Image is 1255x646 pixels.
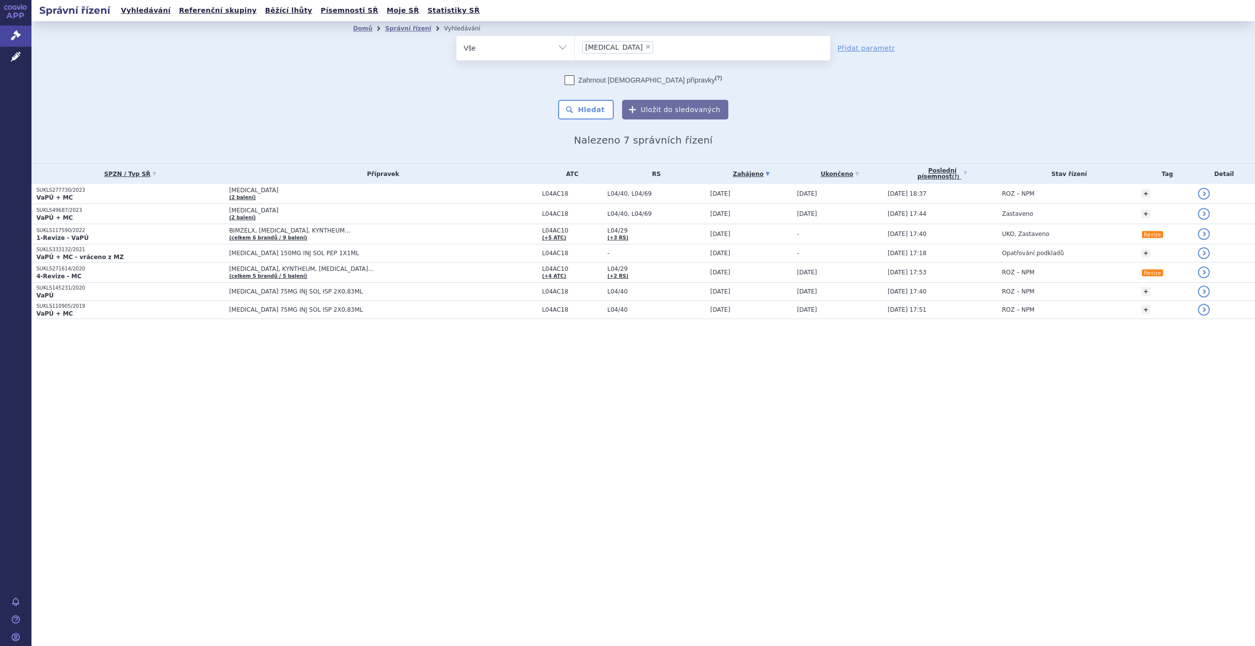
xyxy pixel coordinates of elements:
[229,288,475,295] span: [MEDICAL_DATA] 75MG INJ SOL ISP 2X0,83ML
[229,235,307,240] a: (celkem 6 brandů / 9 balení)
[542,265,602,272] span: L04AC10
[176,4,260,17] a: Referenční skupiny
[574,134,713,146] span: Nalezeno 7 správních řízení
[36,254,124,261] strong: VaPÚ + MC - vráceno z MZ
[229,215,256,220] a: (2 balení)
[229,227,475,234] span: BIMZELX, [MEDICAL_DATA], KYNTHEUM…
[229,273,307,279] a: (celkem 5 brandů / 5 balení)
[888,250,926,257] span: [DATE] 17:18
[607,250,705,257] span: -
[565,75,722,85] label: Zahrnout [DEMOGRAPHIC_DATA] přípravky
[710,250,730,257] span: [DATE]
[31,3,118,17] h2: Správní řízení
[36,265,224,272] p: SUKLS271614/2020
[888,269,926,276] span: [DATE] 17:53
[36,303,224,310] p: SUKLS110905/2019
[1142,269,1163,276] i: Revize
[318,4,381,17] a: Písemnosti SŘ
[797,288,817,295] span: [DATE]
[1141,209,1150,218] a: +
[36,310,73,317] strong: VaPÚ + MC
[542,273,566,279] a: (+4 ATC)
[797,306,817,313] span: [DATE]
[224,164,537,184] th: Přípravek
[1141,305,1150,314] a: +
[645,44,651,50] span: ×
[1141,189,1150,198] a: +
[607,288,705,295] span: L04/40
[797,167,883,181] a: Ukončeno
[542,210,602,217] span: L04AC18
[1002,288,1034,295] span: ROZ – NPM
[542,306,602,313] span: L04AC18
[229,265,475,272] span: [MEDICAL_DATA], KYNTHEUM, [MEDICAL_DATA]…
[607,235,628,240] a: (+3 RS)
[36,194,73,201] strong: VaPÚ + MC
[1142,231,1163,238] i: Revize
[797,190,817,197] span: [DATE]
[1198,228,1210,240] a: detail
[1136,164,1193,184] th: Tag
[1198,208,1210,220] a: detail
[1198,286,1210,297] a: detail
[997,164,1136,184] th: Stav řízení
[1198,266,1210,278] a: detail
[952,174,959,180] abbr: (?)
[607,227,705,234] span: L04/29
[710,231,730,237] span: [DATE]
[1193,164,1255,184] th: Detail
[797,250,799,257] span: -
[229,207,475,214] span: [MEDICAL_DATA]
[542,190,602,197] span: L04AC18
[118,4,174,17] a: Vyhledávání
[1002,269,1034,276] span: ROZ – NPM
[542,250,602,257] span: L04AC18
[607,273,628,279] a: (+2 RS)
[607,190,705,197] span: L04/40, L04/69
[585,44,643,51] span: [MEDICAL_DATA]
[607,265,705,272] span: L04/29
[602,164,705,184] th: RS
[1141,287,1150,296] a: +
[888,288,926,295] span: [DATE] 17:40
[1198,188,1210,200] a: detail
[353,25,372,32] a: Domů
[710,269,730,276] span: [DATE]
[622,100,728,119] button: Uložit do sledovaných
[710,190,730,197] span: [DATE]
[229,195,256,200] a: (2 balení)
[36,214,73,221] strong: VaPÚ + MC
[888,190,926,197] span: [DATE] 18:37
[1002,210,1033,217] span: Zastaveno
[607,210,705,217] span: L04/40, L04/69
[888,306,926,313] span: [DATE] 17:51
[1198,304,1210,316] a: detail
[542,235,566,240] a: (+5 ATC)
[710,288,730,295] span: [DATE]
[229,306,475,313] span: [MEDICAL_DATA] 75MG INJ SOL ISP 2X0,83ML
[444,21,493,36] li: Vyhledávání
[888,164,997,184] a: Poslednípísemnost(?)
[1002,306,1034,313] span: ROZ – NPM
[710,210,730,217] span: [DATE]
[1002,250,1064,257] span: Opatřování podkladů
[542,288,602,295] span: L04AC18
[1002,231,1049,237] span: UKO, Zastaveno
[1141,249,1150,258] a: +
[558,100,614,119] button: Hledat
[797,269,817,276] span: [DATE]
[1198,247,1210,259] a: detail
[1002,190,1034,197] span: ROZ – NPM
[36,292,54,299] strong: VaPÚ
[36,285,224,292] p: SUKLS145231/2020
[229,250,475,257] span: [MEDICAL_DATA] 150MG INJ SOL PEP 1X1ML
[36,167,224,181] a: SPZN / Typ SŘ
[710,167,792,181] a: Zahájeno
[797,231,799,237] span: -
[36,273,82,280] strong: 4-Revize - MC
[424,4,482,17] a: Statistiky SŘ
[888,210,926,217] span: [DATE] 17:44
[542,227,602,234] span: L04AC10
[385,25,431,32] a: Správní řízení
[384,4,422,17] a: Moje SŘ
